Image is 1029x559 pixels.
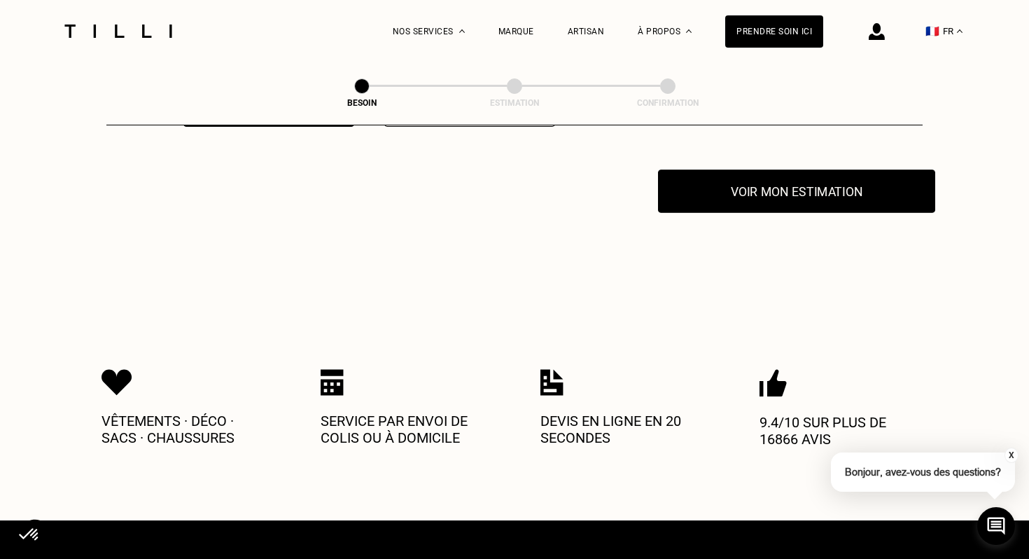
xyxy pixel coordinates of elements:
[686,29,692,33] img: Menu déroulant à propos
[540,369,563,396] img: Icon
[759,369,787,397] img: Icon
[1004,448,1018,463] button: X
[59,25,177,38] img: Logo du service de couturière Tilli
[101,369,132,396] img: Icon
[725,15,823,48] a: Prendre soin ici
[101,413,269,446] p: Vêtements · Déco · Sacs · Chaussures
[292,98,432,108] div: Besoin
[321,369,344,396] img: Icon
[925,25,939,38] span: 🇫🇷
[540,413,708,446] p: Devis en ligne en 20 secondes
[444,98,584,108] div: Estimation
[759,414,927,448] p: 9.4/10 sur plus de 16866 avis
[568,27,605,36] a: Artisan
[957,29,962,33] img: menu déroulant
[869,23,885,40] img: icône connexion
[498,27,534,36] a: Marque
[459,29,465,33] img: Menu déroulant
[831,453,1015,492] p: Bonjour, avez-vous des questions?
[658,170,935,213] button: Voir mon estimation
[321,413,489,446] p: Service par envoi de colis ou à domicile
[598,98,738,108] div: Confirmation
